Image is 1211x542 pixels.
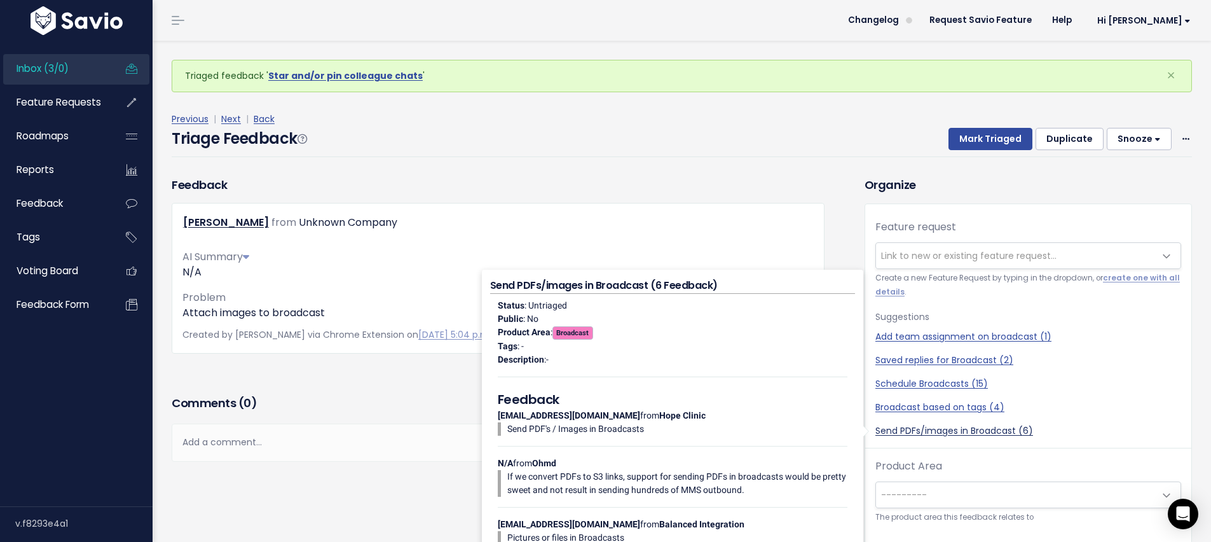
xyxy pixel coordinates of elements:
[17,163,54,176] span: Reports
[299,214,397,232] div: Unknown Company
[182,290,226,305] span: Problem
[17,230,40,244] span: Tags
[17,197,63,210] span: Feedback
[948,128,1032,151] button: Mark Triaged
[271,215,296,230] span: from
[498,354,544,365] strong: Description
[1168,499,1198,529] div: Open Intercom Messenger
[881,489,927,501] span: ---------
[498,390,847,409] h5: Feedback
[3,155,106,184] a: Reports
[27,6,126,35] img: logo-white.9d6f32f41409.svg
[3,256,106,286] a: Voting Board
[498,341,517,351] strong: Tags
[875,309,1181,325] p: Suggestions
[875,219,956,235] label: Feature request
[875,330,1181,344] a: Add team assignment on broadcast (1)
[1167,65,1175,86] span: ×
[3,290,106,319] a: Feedback form
[172,424,824,461] div: Add a comment...
[15,507,153,540] div: v.f8293e4a1
[211,113,219,125] span: |
[875,511,1181,524] small: The product area this feedback relates to
[498,327,551,337] strong: Product Area
[243,395,251,411] span: 0
[172,113,209,125] a: Previous
[182,265,814,280] div: N/A
[17,62,69,75] span: Inbox (3/0)
[254,113,275,125] a: Back
[1036,128,1104,151] button: Duplicate
[875,459,942,474] label: Product Area
[172,176,227,193] h3: Feedback
[865,176,1192,193] h3: Organize
[875,401,1181,414] a: Broadcast based on tags (4)
[1107,128,1172,151] button: Snooze
[919,11,1042,30] a: Request Savio Feature
[172,127,306,150] h4: Triage Feedback
[498,458,513,468] strong: N/A
[1154,60,1188,91] button: Close
[182,305,814,321] p: Attach images to broadcast
[875,377,1181,391] a: Schedule Broadcasts (15)
[881,249,1057,262] span: Link to new or existing feature request...
[498,300,524,310] strong: Status
[507,470,847,497] p: If we convert PDFs to S3 links, support for sending PDFs in broadcasts would be pretty sweet and ...
[17,264,78,277] span: Voting Board
[1042,11,1082,30] a: Help
[848,16,899,25] span: Changelog
[1082,11,1201,31] a: Hi [PERSON_NAME]
[552,326,593,340] span: Broadcast
[490,278,855,294] h4: Send PDFs/images in Broadcast (6 Feedback)
[3,54,106,83] a: Inbox (3/0)
[17,129,69,142] span: Roadmaps
[875,272,1181,299] small: Create a new Feature Request by typing in the dropdown, or .
[182,328,586,341] span: Created by [PERSON_NAME] via Chrome Extension on |
[659,519,744,529] strong: Balanced Integration
[546,354,549,365] span: -
[243,113,251,125] span: |
[172,60,1192,92] div: Triaged feedback ' '
[659,410,706,420] strong: Hope Clinic
[1097,16,1191,25] span: Hi [PERSON_NAME]
[3,88,106,117] a: Feature Requests
[3,189,106,218] a: Feedback
[418,328,491,341] a: [DATE] 5:04 p.m.
[3,122,106,151] a: Roadmaps
[532,458,556,468] strong: Ohmd
[875,273,1180,296] a: create one with all details
[268,69,423,82] a: Star and/or pin colleague chats
[507,422,847,436] p: Send PDF's / Images in Broadcasts
[183,215,269,230] a: [PERSON_NAME]
[498,314,523,324] strong: Public
[498,519,640,529] strong: [EMAIL_ADDRESS][DOMAIN_NAME]
[498,410,640,420] strong: [EMAIL_ADDRESS][DOMAIN_NAME]
[3,223,106,252] a: Tags
[875,424,1181,438] a: Send PDFs/images in Broadcast (6)
[182,249,249,264] span: AI Summary
[221,113,241,125] a: Next
[172,394,824,412] h3: Comments ( )
[17,298,89,311] span: Feedback form
[875,354,1181,367] a: Saved replies for Broadcast (2)
[17,95,101,109] span: Feature Requests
